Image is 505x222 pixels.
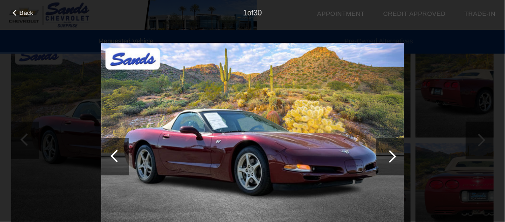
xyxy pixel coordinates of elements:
[317,10,365,17] a: Appointment
[383,10,446,17] a: Credit Approved
[464,10,496,17] a: Trade-In
[254,9,262,17] span: 30
[20,9,34,16] span: Back
[243,9,247,17] span: 1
